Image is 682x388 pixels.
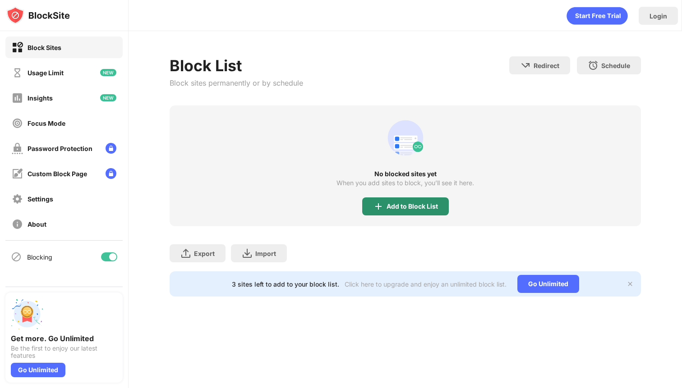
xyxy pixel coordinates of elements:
div: Click here to upgrade and enjoy an unlimited block list. [345,280,507,288]
img: password-protection-off.svg [12,143,23,154]
div: About [28,220,46,228]
img: focus-off.svg [12,118,23,129]
div: Focus Mode [28,119,65,127]
img: blocking-icon.svg [11,251,22,262]
img: time-usage-off.svg [12,67,23,78]
div: Add to Block List [387,203,438,210]
div: Login [650,12,667,20]
img: block-on.svg [12,42,23,53]
div: Block List [170,56,303,75]
div: Block sites permanently or by schedule [170,78,303,87]
div: Get more. Go Unlimited [11,334,117,343]
img: about-off.svg [12,219,23,230]
img: new-icon.svg [100,94,116,101]
img: insights-off.svg [12,92,23,104]
img: push-unlimited.svg [11,298,43,330]
img: lock-menu.svg [106,143,116,154]
img: lock-menu.svg [106,168,116,179]
div: 3 sites left to add to your block list. [232,280,339,288]
img: settings-off.svg [12,193,23,205]
img: logo-blocksite.svg [6,6,70,24]
div: When you add sites to block, you’ll see it here. [336,179,474,187]
div: Insights [28,94,53,102]
div: Export [194,250,215,257]
div: Password Protection [28,145,92,152]
div: Custom Block Page [28,170,87,178]
div: Usage Limit [28,69,64,77]
img: new-icon.svg [100,69,116,76]
div: Be the first to enjoy our latest features [11,345,117,359]
div: Go Unlimited [11,363,65,377]
div: Blocking [27,253,52,261]
div: No blocked sites yet [170,170,641,178]
img: x-button.svg [627,280,634,288]
div: Import [255,250,276,257]
div: Schedule [601,62,630,69]
div: Go Unlimited [517,275,579,293]
div: animation [567,7,628,25]
div: animation [384,116,427,160]
img: customize-block-page-off.svg [12,168,23,179]
div: Settings [28,195,53,203]
div: Block Sites [28,44,61,51]
div: Redirect [534,62,559,69]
